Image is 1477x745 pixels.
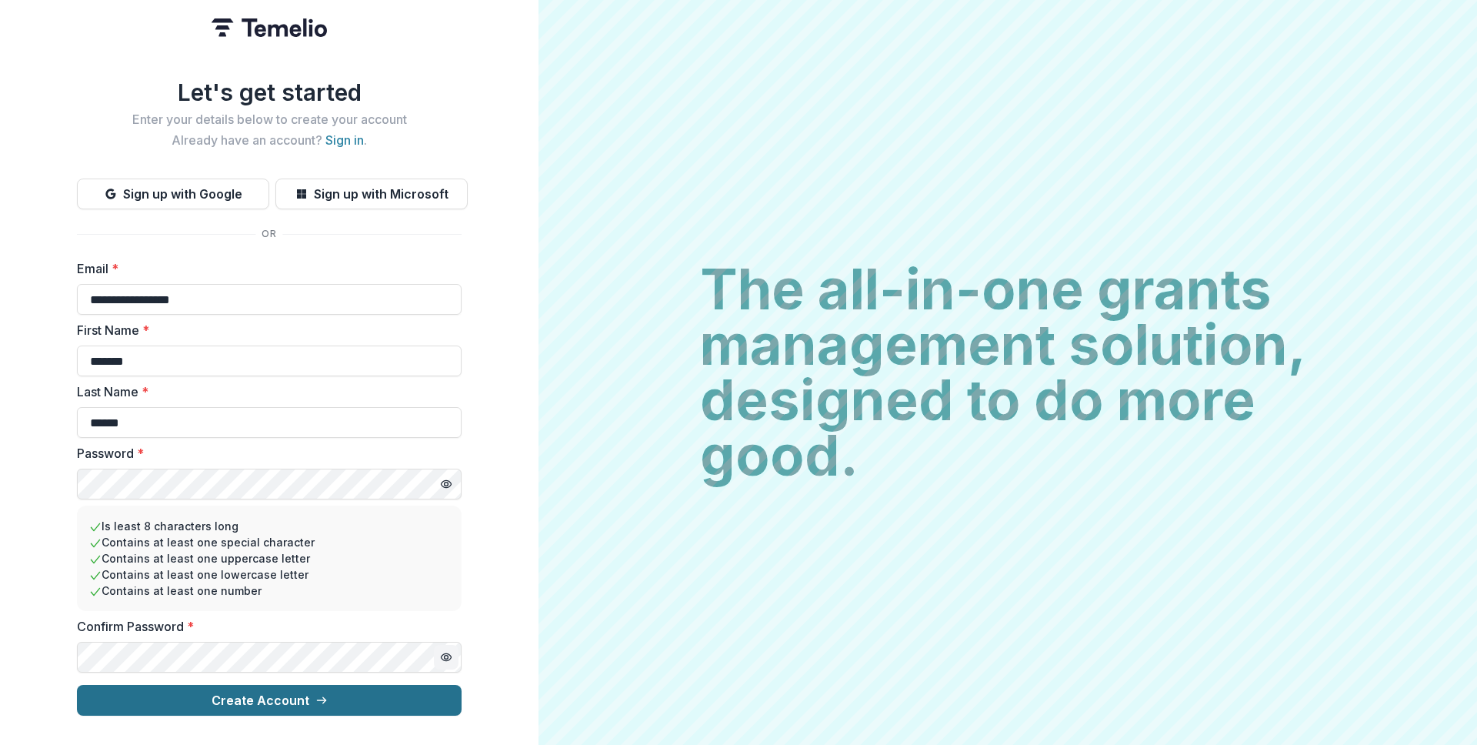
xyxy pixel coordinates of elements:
label: Confirm Password [77,617,452,636]
li: Contains at least one uppercase letter [89,550,449,566]
li: Contains at least one number [89,583,449,599]
button: Sign up with Google [77,179,269,209]
button: Sign up with Microsoft [275,179,468,209]
h2: Enter your details below to create your account [77,112,462,127]
h2: Already have an account? . [77,133,462,148]
label: First Name [77,321,452,339]
label: Email [77,259,452,278]
li: Contains at least one special character [89,534,449,550]
button: Toggle password visibility [434,472,458,496]
button: Toggle password visibility [434,645,458,670]
label: Last Name [77,383,452,401]
a: Sign in [325,132,364,148]
h1: Let's get started [77,79,462,106]
li: Contains at least one lowercase letter [89,566,449,583]
button: Create Account [77,685,462,716]
li: Is least 8 characters long [89,518,449,534]
img: Temelio [212,18,327,37]
label: Password [77,444,452,463]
